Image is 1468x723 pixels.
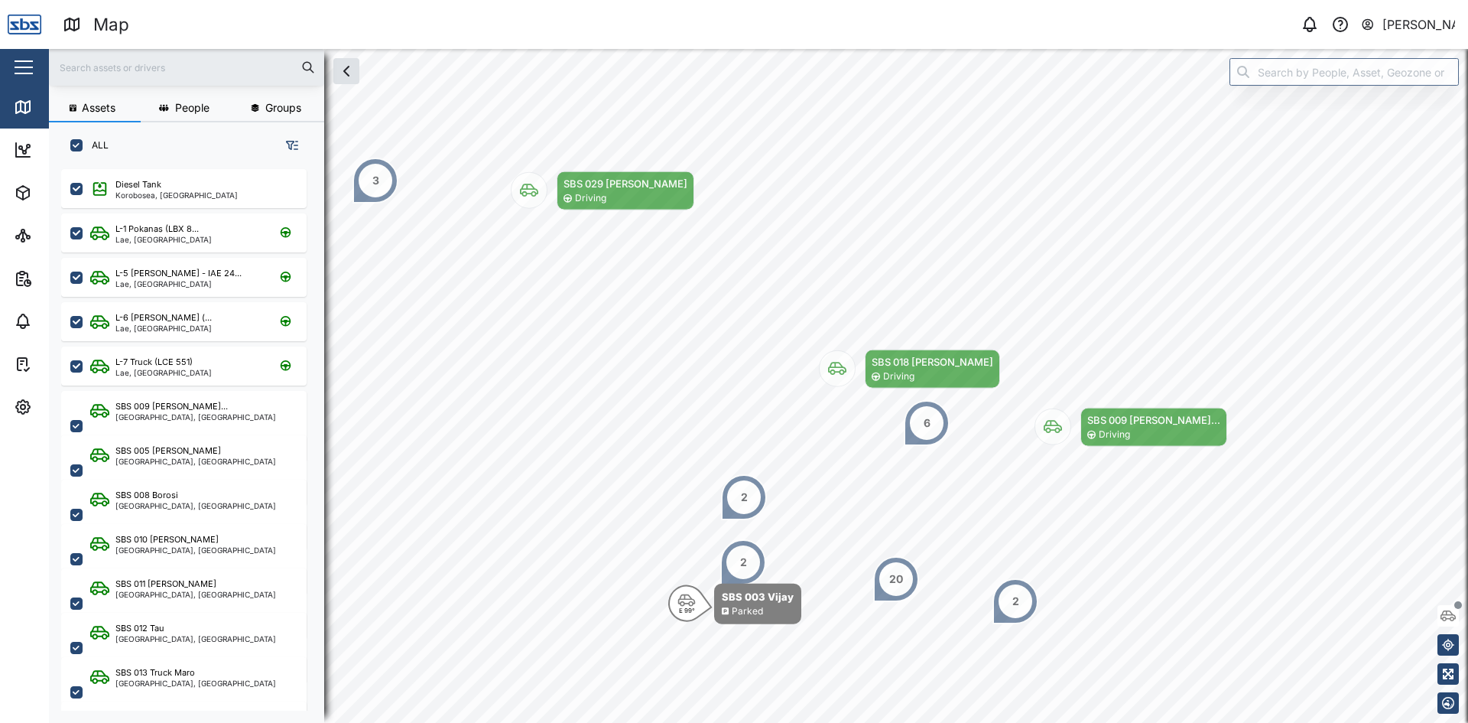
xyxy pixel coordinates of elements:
[889,571,903,588] div: 20
[58,56,315,79] input: Search assets or drivers
[115,546,276,554] div: [GEOGRAPHIC_DATA], [GEOGRAPHIC_DATA]
[115,280,242,288] div: Lae, [GEOGRAPHIC_DATA]
[115,489,178,502] div: SBS 008 Borosi
[40,356,82,373] div: Tasks
[49,49,1468,723] canvas: Map
[352,158,398,204] div: Map marker
[61,164,323,711] div: grid
[740,554,747,571] div: 2
[115,578,216,591] div: SBS 011 [PERSON_NAME]
[115,236,212,243] div: Lae, [GEOGRAPHIC_DATA]
[992,578,1038,624] div: Map marker
[93,11,129,38] div: Map
[1229,58,1459,86] input: Search by People, Asset, Geozone or Place
[741,489,748,506] div: 2
[1382,15,1456,34] div: [PERSON_NAME]
[115,502,276,510] div: [GEOGRAPHIC_DATA], [GEOGRAPHIC_DATA]
[1012,593,1019,610] div: 2
[722,589,794,604] div: SBS 003 Vijay
[115,178,161,191] div: Diesel Tank
[115,324,212,332] div: Lae, [GEOGRAPHIC_DATA]
[115,223,199,236] div: L-1 Pokanas (LBX 8...
[115,635,276,643] div: [GEOGRAPHIC_DATA], [GEOGRAPHIC_DATA]
[40,313,87,330] div: Alarms
[732,604,763,619] div: Parked
[115,191,238,199] div: Korobosea, [GEOGRAPHIC_DATA]
[115,679,276,687] div: [GEOGRAPHIC_DATA], [GEOGRAPHIC_DATA]
[83,139,109,151] label: ALL
[115,533,219,546] div: SBS 010 [PERSON_NAME]
[872,354,993,370] div: SBS 018 [PERSON_NAME]
[115,458,276,465] div: [GEOGRAPHIC_DATA], [GEOGRAPHIC_DATA]
[40,99,74,116] div: Map
[720,539,766,585] div: Map marker
[1099,428,1130,442] div: Driving
[668,584,801,624] div: Map marker
[904,400,950,446] div: Map marker
[40,227,76,244] div: Sites
[1087,412,1220,428] div: SBS 009 [PERSON_NAME]...
[40,399,94,415] div: Settings
[924,415,930,432] div: 6
[115,591,276,598] div: [GEOGRAPHIC_DATA], [GEOGRAPHIC_DATA]
[115,622,164,635] div: SBS 012 Tau
[40,184,87,201] div: Assets
[721,474,767,520] div: Map marker
[1360,14,1456,35] button: [PERSON_NAME]
[40,142,109,158] div: Dashboard
[115,400,228,413] div: SBS 009 [PERSON_NAME]...
[575,191,606,206] div: Driving
[115,267,242,280] div: L-5 [PERSON_NAME] - IAE 24...
[115,445,221,458] div: SBS 005 [PERSON_NAME]
[175,103,209,113] span: People
[563,176,687,191] div: SBS 029 [PERSON_NAME]
[873,556,919,602] div: Map marker
[1034,408,1227,447] div: Map marker
[679,607,695,614] div: E 99°
[115,413,276,421] div: [GEOGRAPHIC_DATA], [GEOGRAPHIC_DATA]
[40,270,92,287] div: Reports
[82,103,115,113] span: Assets
[511,171,694,210] div: Map marker
[265,103,301,113] span: Groups
[883,370,914,384] div: Driving
[115,311,212,324] div: L-6 [PERSON_NAME] (...
[115,666,195,679] div: SBS 013 Truck Maro
[819,350,1000,389] div: Map marker
[115,356,193,369] div: L-7 Truck (LCE 551)
[372,172,379,189] div: 3
[115,369,212,376] div: Lae, [GEOGRAPHIC_DATA]
[8,8,41,41] img: Main Logo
